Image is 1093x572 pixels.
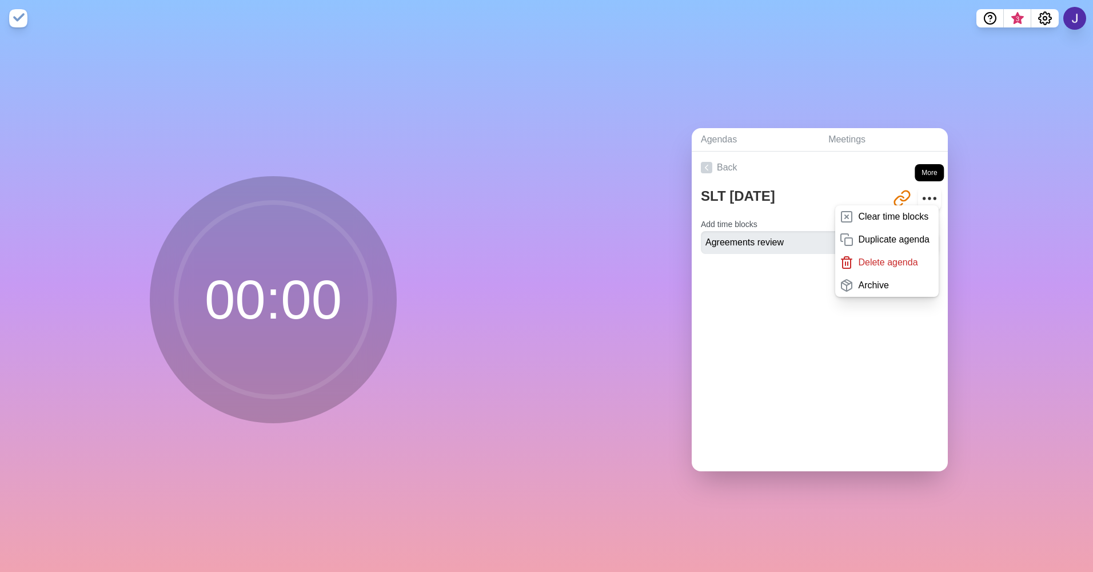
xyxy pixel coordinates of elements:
[858,279,888,292] p: Archive
[858,233,930,247] p: Duplicate agenda
[692,128,819,152] a: Agendas
[701,231,875,254] input: Name
[692,152,948,184] a: Back
[1004,9,1031,27] button: What’s new
[9,9,27,27] img: timeblocks logo
[1013,14,1022,23] span: 3
[819,128,948,152] a: Meetings
[891,187,914,210] button: Share link
[976,9,1004,27] button: Help
[918,187,941,210] button: More
[858,210,928,224] p: Clear time blocks
[1031,9,1059,27] button: Settings
[701,220,757,229] label: Add time blocks
[858,256,918,269] p: Delete agenda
